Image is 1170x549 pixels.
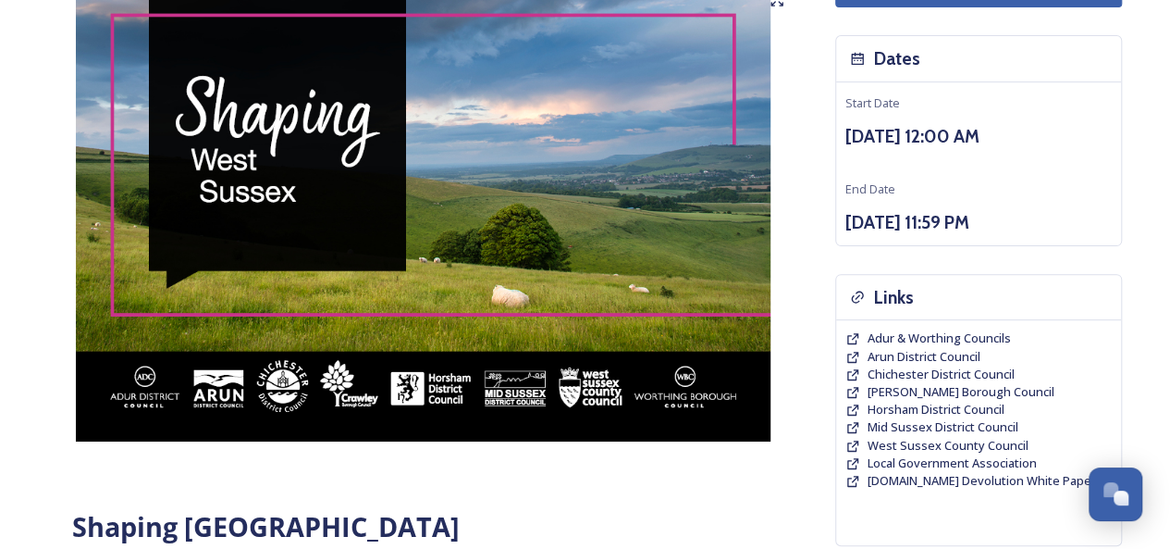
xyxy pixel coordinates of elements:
span: [PERSON_NAME] Borough Council [868,383,1054,400]
a: [PERSON_NAME] Borough Council [868,383,1054,401]
a: Horsham District Council [868,401,1004,418]
a: Mid Sussex District Council [868,418,1018,436]
a: Arun District Council [868,348,980,366]
a: Adur & Worthing Councils [868,330,1011,347]
span: Adur & Worthing Councils [868,330,1011,346]
button: Open Chat [1089,468,1142,521]
a: Local Government Association [868,455,1037,472]
span: Mid Sussex District Council [868,418,1018,435]
h3: Links [874,284,914,311]
span: Start Date [845,94,900,111]
span: End Date [845,181,895,197]
span: West Sussex County Council [868,437,1028,454]
a: West Sussex County Council [868,437,1028,455]
h3: Dates [874,45,920,72]
h3: [DATE] 11:59 PM [845,209,1112,236]
span: Horsham District Council [868,401,1004,418]
a: [DOMAIN_NAME] Devolution White Paper [868,472,1096,490]
a: Chichester District Council [868,366,1015,383]
span: Local Government Association [868,455,1037,471]
strong: Shaping [GEOGRAPHIC_DATA] [72,508,460,544]
span: Chichester District Council [868,366,1015,382]
h3: [DATE] 12:00 AM [845,123,1112,150]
